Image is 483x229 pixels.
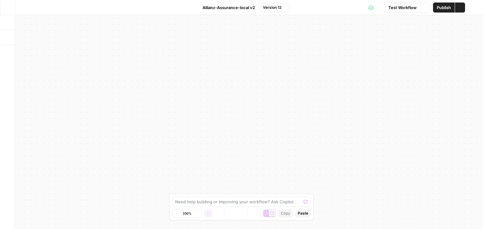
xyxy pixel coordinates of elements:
[203,4,255,11] span: Allianz-Assurance-local v2
[263,5,281,10] span: Version 12
[278,209,293,217] button: Copy
[437,4,451,11] span: Publish
[295,209,311,217] button: Paste
[433,3,455,13] button: Publish
[183,211,192,216] span: 100%
[388,4,417,11] span: Test Workflow
[379,3,420,13] button: Test Workflow
[193,3,259,13] button: Allianz-Assurance-local v2
[260,3,290,12] button: Version 12
[298,210,308,216] span: Paste
[281,210,290,216] span: Copy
